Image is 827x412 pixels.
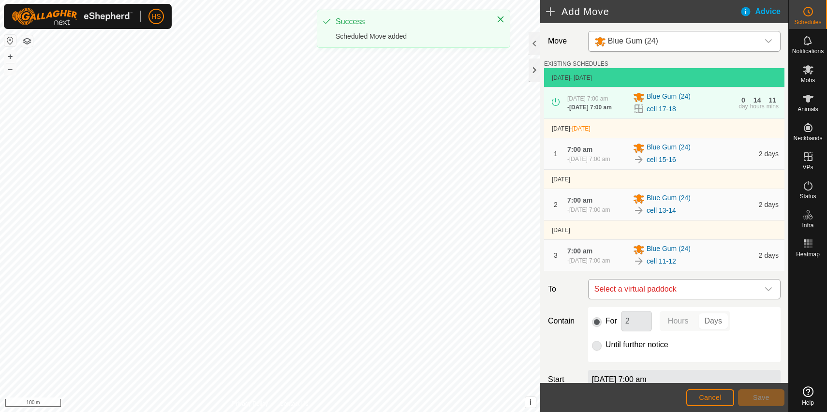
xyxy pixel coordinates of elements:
[759,280,778,299] div: dropdown trigger
[591,280,759,299] span: Select a virtual paddock
[799,193,816,199] span: Status
[759,31,778,51] div: dropdown trigger
[647,244,691,255] span: Blue Gum (24)
[750,103,765,109] div: hours
[769,97,777,103] div: 11
[494,13,507,26] button: Close
[151,12,161,22] span: HS
[544,279,584,299] label: To
[738,389,784,406] button: Save
[567,206,610,214] div: -
[647,142,691,154] span: Blue Gum (24)
[567,95,608,102] span: [DATE] 7:00 am
[753,394,769,401] span: Save
[605,341,668,349] label: Until further notice
[546,6,740,17] h2: Add Move
[647,91,691,103] span: Blue Gum (24)
[552,125,570,132] span: [DATE]
[647,256,676,266] a: cell 11-12
[738,103,748,109] div: day
[767,103,779,109] div: mins
[567,103,612,112] div: -
[570,74,592,81] span: - [DATE]
[802,222,813,228] span: Infra
[792,48,824,54] span: Notifications
[569,156,610,162] span: [DATE] 7:00 am
[647,193,691,205] span: Blue Gum (24)
[12,8,133,25] img: Gallagher Logo
[605,317,617,325] label: For
[554,251,558,259] span: 3
[544,374,584,385] label: Start
[802,164,813,170] span: VPs
[544,59,608,68] label: EXISTING SCHEDULES
[740,6,788,17] div: Advice
[567,196,592,204] span: 7:00 am
[759,201,779,208] span: 2 days
[572,125,591,132] span: [DATE]
[569,104,612,111] span: [DATE] 7:00 am
[4,63,16,75] button: –
[633,255,645,267] img: To
[802,400,814,406] span: Help
[554,201,558,208] span: 2
[592,375,647,383] label: [DATE] 7:00 am
[525,397,536,408] button: i
[794,19,821,25] span: Schedules
[753,97,761,103] div: 14
[570,125,591,132] span: -
[608,37,658,45] span: Blue Gum (24)
[567,256,610,265] div: -
[633,154,645,165] img: To
[569,257,610,264] span: [DATE] 7:00 am
[280,399,308,408] a: Contact Us
[552,227,570,234] span: [DATE]
[21,35,33,47] button: Map Layers
[4,51,16,62] button: +
[552,176,570,183] span: [DATE]
[567,146,592,153] span: 7:00 am
[336,31,487,42] div: Scheduled Move added
[759,251,779,259] span: 2 days
[647,104,676,114] a: cell 17-18
[544,31,584,52] label: Move
[789,383,827,410] a: Help
[801,77,815,83] span: Mobs
[647,155,676,165] a: cell 15-16
[797,106,818,112] span: Animals
[699,394,722,401] span: Cancel
[741,97,745,103] div: 0
[793,135,822,141] span: Neckbands
[759,150,779,158] span: 2 days
[647,206,676,216] a: cell 13-14
[530,398,532,406] span: i
[569,206,610,213] span: [DATE] 7:00 am
[554,150,558,158] span: 1
[4,35,16,46] button: Reset Map
[567,247,592,255] span: 7:00 am
[567,155,610,163] div: -
[796,251,820,257] span: Heatmap
[544,315,584,327] label: Contain
[686,389,734,406] button: Cancel
[633,205,645,216] img: To
[591,31,759,51] span: Blue Gum
[336,16,487,28] div: Success
[232,399,268,408] a: Privacy Policy
[552,74,570,81] span: [DATE]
